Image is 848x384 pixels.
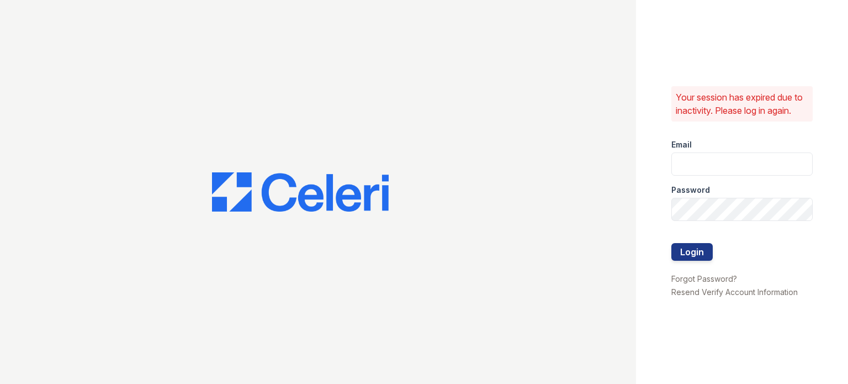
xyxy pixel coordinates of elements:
[671,185,710,196] label: Password
[212,172,389,212] img: CE_Logo_Blue-a8612792a0a2168367f1c8372b55b34899dd931a85d93a1a3d3e32e68fde9ad4.png
[676,91,808,117] p: Your session has expired due to inactivity. Please log in again.
[671,243,713,261] button: Login
[671,287,798,297] a: Resend Verify Account Information
[671,274,737,283] a: Forgot Password?
[671,139,692,150] label: Email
